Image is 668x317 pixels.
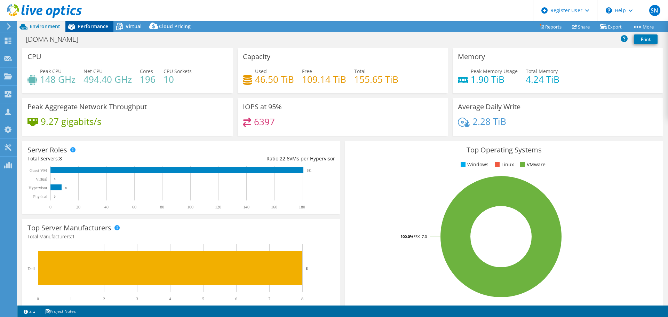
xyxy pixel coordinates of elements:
[471,76,518,83] h4: 1.90 TiB
[243,103,282,111] h3: IOPS at 95%
[65,186,67,190] text: 8
[299,205,305,209] text: 180
[634,34,658,44] a: Print
[27,103,147,111] h3: Peak Aggregate Network Throughput
[160,205,164,209] text: 80
[36,177,48,182] text: Virtual
[59,155,62,162] span: 8
[19,307,40,316] a: 2
[649,5,660,16] span: SN
[27,146,67,154] h3: Server Roles
[627,21,659,32] a: More
[54,195,56,198] text: 0
[459,161,488,168] li: Windows
[413,234,427,239] tspan: ESXi 7.0
[472,118,506,125] h4: 2.28 TiB
[54,177,56,181] text: 0
[23,35,89,43] h1: [DOMAIN_NAME]
[40,68,62,74] span: Peak CPU
[70,296,72,301] text: 1
[140,76,156,83] h4: 196
[76,205,80,209] text: 20
[606,7,612,14] svg: \n
[27,233,335,240] h4: Total Manufacturers:
[271,205,277,209] text: 160
[40,307,81,316] a: Project Notes
[159,23,191,30] span: Cloud Pricing
[164,68,192,74] span: CPU Sockets
[104,205,109,209] text: 40
[243,53,270,61] h3: Capacity
[132,205,136,209] text: 60
[72,233,75,240] span: 1
[518,161,546,168] li: VMware
[215,205,221,209] text: 120
[27,224,111,232] h3: Top Server Manufacturers
[307,169,312,172] text: 181
[49,205,51,209] text: 0
[83,68,103,74] span: Net CPU
[30,168,47,173] text: Guest VM
[181,155,335,163] div: Ratio: VMs per Hypervisor
[255,76,294,83] h4: 46.50 TiB
[268,296,270,301] text: 7
[301,296,303,301] text: 8
[302,68,312,74] span: Free
[202,296,204,301] text: 5
[30,23,60,30] span: Environment
[169,296,171,301] text: 4
[458,53,485,61] h3: Memory
[493,161,514,168] li: Linux
[526,76,559,83] h4: 4.24 TiB
[41,118,101,125] h4: 9.27 gigabits/s
[255,68,267,74] span: Used
[27,155,181,163] div: Total Servers:
[350,146,658,154] h3: Top Operating Systems
[235,296,237,301] text: 6
[243,205,249,209] text: 140
[37,296,39,301] text: 0
[302,76,346,83] h4: 109.14 TiB
[526,68,558,74] span: Total Memory
[595,21,627,32] a: Export
[29,185,47,190] text: Hypervisor
[534,21,567,32] a: Reports
[187,205,193,209] text: 100
[164,76,192,83] h4: 10
[254,118,275,126] h4: 6397
[354,76,398,83] h4: 155.65 TiB
[306,266,308,270] text: 8
[136,296,138,301] text: 3
[40,76,75,83] h4: 148 GHz
[83,76,132,83] h4: 494.40 GHz
[354,68,366,74] span: Total
[78,23,108,30] span: Performance
[140,68,153,74] span: Cores
[33,194,47,199] text: Physical
[567,21,595,32] a: Share
[400,234,413,239] tspan: 100.0%
[458,103,520,111] h3: Average Daily Write
[103,296,105,301] text: 2
[27,266,35,271] text: Dell
[471,68,518,74] span: Peak Memory Usage
[280,155,289,162] span: 22.6
[27,53,41,61] h3: CPU
[126,23,142,30] span: Virtual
